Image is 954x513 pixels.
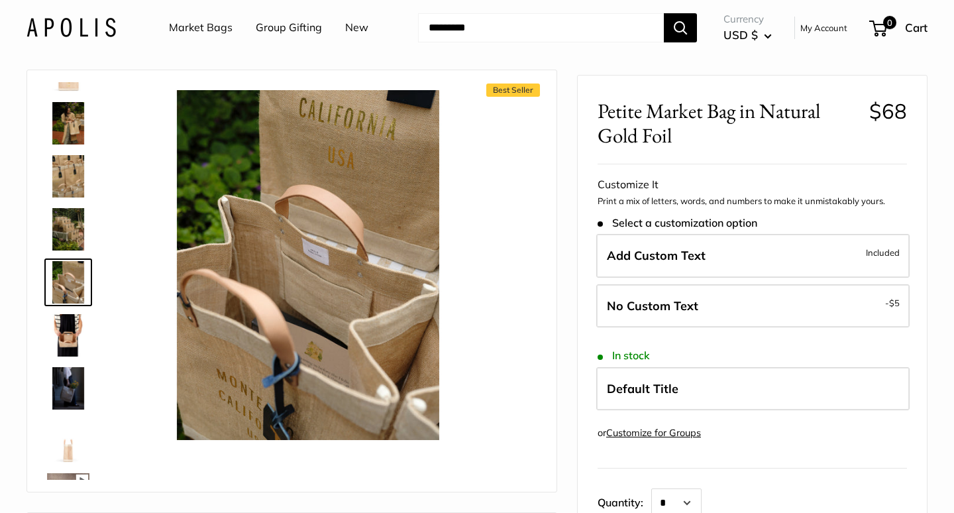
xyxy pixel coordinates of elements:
span: 0 [883,16,896,29]
img: Petite Market Bag in Natural Gold Foil [47,102,89,144]
span: Default Title [607,380,678,396]
img: Petite Market Bag in Natural Gold Foil [47,261,89,304]
span: Best Seller [486,84,540,97]
a: My Account [800,20,847,36]
a: Group Gifting [256,18,322,38]
label: Default Title [596,367,910,410]
span: Currency [723,10,772,28]
a: Petite Market Bag in Natural Gold Foil [44,312,92,359]
span: In stock [598,349,650,362]
a: Petite Market Bag in Natural Gold Foil [44,205,92,253]
img: Petite Market Bag in Natural Gold Foil [47,155,89,198]
img: Petite Market Bag in Natural Gold Foil [133,90,483,440]
button: Search [664,13,697,42]
span: $5 [889,298,900,308]
input: Search... [418,13,664,42]
img: Apolis [26,18,116,37]
div: Customize It [598,175,907,195]
span: $68 [869,98,907,124]
img: Petite Market Bag in Natural Gold Foil [47,314,89,357]
img: Petite Market Bag in Natural Gold Foil [47,420,89,463]
label: Add Custom Text [596,234,910,278]
a: Market Bags [169,18,233,38]
a: Petite Market Bag in Natural Gold Foil [44,365,92,412]
a: 0 Cart [871,17,927,38]
a: Customize for Groups [606,427,701,439]
span: Select a customization option [598,217,757,229]
span: - [885,295,900,311]
span: Petite Market Bag in Natural Gold Foil [598,99,859,148]
a: New [345,18,368,38]
img: Petite Market Bag in Natural Gold Foil [47,367,89,410]
span: Add Custom Text [607,248,706,263]
span: Included [866,245,900,260]
a: Petite Market Bag in Natural Gold Foil [44,99,92,147]
img: Petite Market Bag in Natural Gold Foil [47,208,89,251]
a: Petite Market Bag in Natural Gold Foil [44,152,92,200]
span: USD $ [723,28,758,42]
span: No Custom Text [607,298,698,313]
a: Petite Market Bag in Natural Gold Foil [44,258,92,306]
button: USD $ [723,25,772,46]
label: Leave Blank [596,284,910,328]
p: Print a mix of letters, words, and numbers to make it unmistakably yours. [598,195,907,208]
span: Cart [905,21,927,34]
div: or [598,424,701,442]
a: Petite Market Bag in Natural Gold Foil [44,418,92,465]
